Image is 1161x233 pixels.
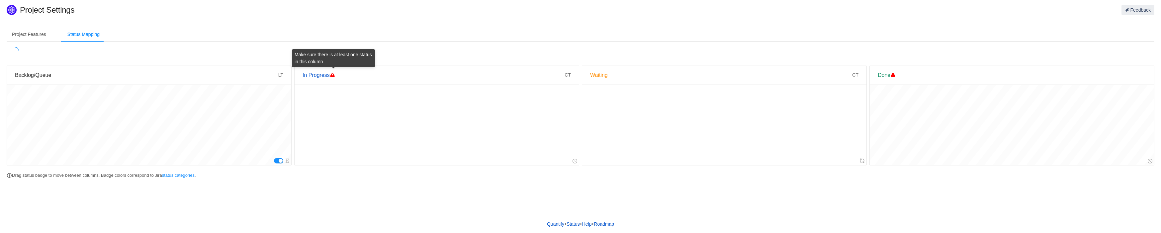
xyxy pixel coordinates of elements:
[547,219,565,229] a: Quantify
[580,221,582,227] span: •
[573,159,577,163] i: icon: clock-circle
[20,5,691,15] h1: Project Settings
[1148,159,1152,163] i: icon: stop
[7,172,1154,179] p: Drag status badge to move between columns. Badge colors correspond to Jira .
[62,27,105,42] div: Status Mapping
[285,158,290,163] i: icon: hourglass
[878,66,1146,85] div: Done
[852,72,858,78] span: CT
[590,66,852,85] div: Waiting
[7,5,17,15] img: Quantify
[565,72,571,78] span: CT
[7,27,51,42] div: Project Features
[592,221,593,227] span: •
[292,49,375,67] div: Make sure there is at least one status in this column
[15,66,278,85] div: Backlog/Queue
[162,173,195,178] a: status categories
[565,221,566,227] span: •
[1121,5,1154,15] button: Feedback
[303,66,565,85] div: In Progress
[582,219,592,229] a: Help
[593,219,614,229] a: Roadmap
[12,47,19,54] i: icon: loading
[566,219,580,229] a: Status
[278,72,283,78] span: LT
